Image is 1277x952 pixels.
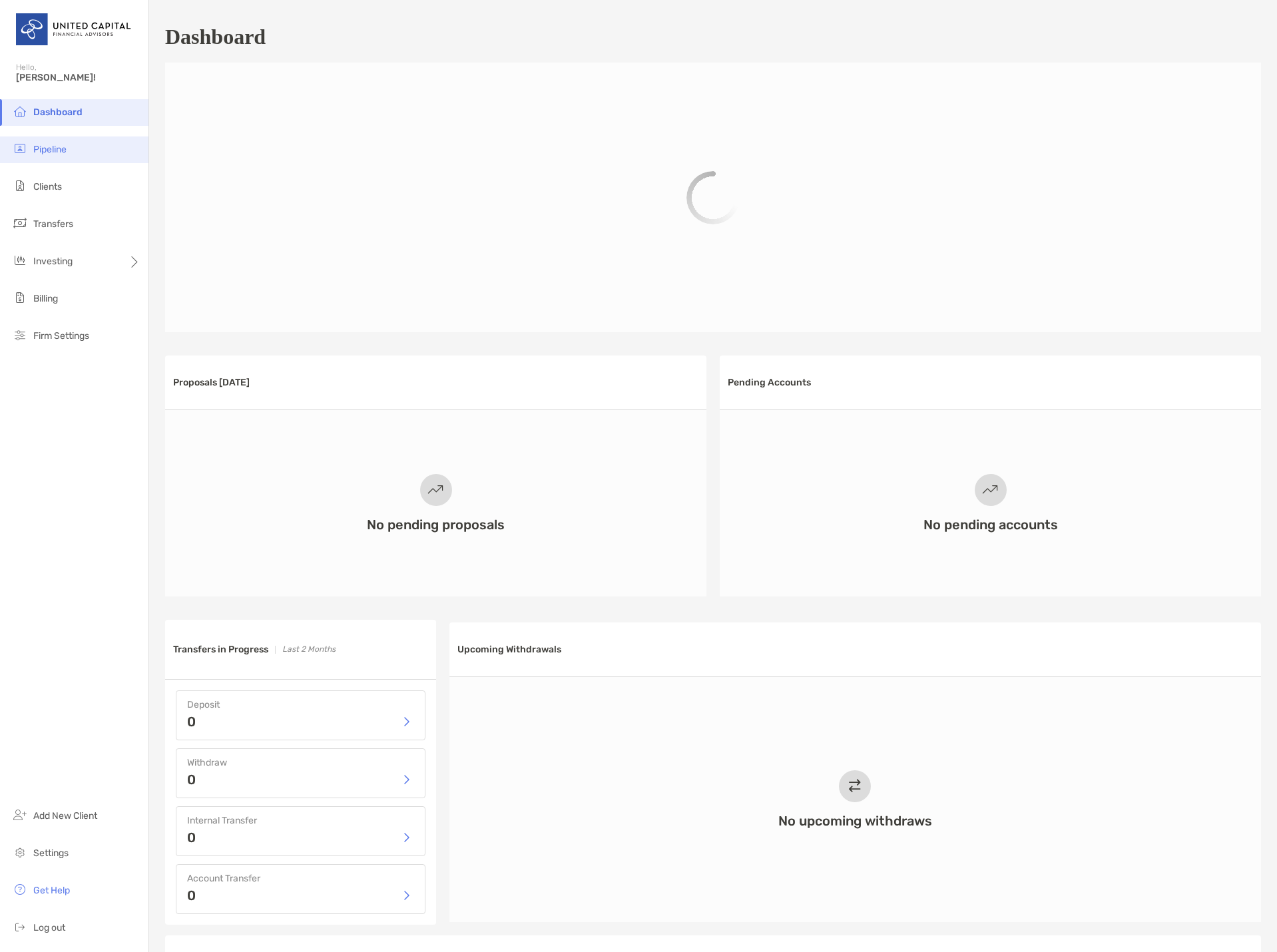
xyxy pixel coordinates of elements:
h3: No upcoming withdraws [778,813,932,829]
span: Transfers [33,218,73,230]
h3: Upcoming Withdrawals [457,644,561,655]
span: Add New Client [33,810,97,822]
img: get-help icon [12,881,28,897]
img: add_new_client icon [12,807,28,823]
h3: Proposals [DATE] [173,377,250,388]
span: Investing [33,256,73,267]
span: Log out [33,922,65,933]
img: United Capital Logo [16,5,132,53]
h4: Internal Transfer [187,815,414,826]
span: [PERSON_NAME]! [16,72,140,83]
p: 0 [187,889,196,902]
span: Firm Settings [33,330,89,342]
p: 0 [187,773,196,786]
h4: Withdraw [187,757,414,768]
img: logout icon [12,919,28,935]
span: Get Help [33,885,70,896]
span: Dashboard [33,107,83,118]
h3: No pending proposals [367,517,505,533]
span: Billing [33,293,58,304]
span: Clients [33,181,62,192]
p: 0 [187,715,196,728]
img: firm-settings icon [12,327,28,343]
p: Last 2 Months [282,641,336,658]
h1: Dashboard [165,25,266,49]
h3: No pending accounts [923,517,1058,533]
h4: Deposit [187,699,414,710]
span: Settings [33,847,69,859]
span: Pipeline [33,144,67,155]
h3: Pending Accounts [728,377,811,388]
img: pipeline icon [12,140,28,156]
img: dashboard icon [12,103,28,119]
img: billing icon [12,290,28,306]
img: transfers icon [12,215,28,231]
img: clients icon [12,178,28,194]
img: investing icon [12,252,28,268]
h3: Transfers in Progress [173,644,268,655]
h4: Account Transfer [187,873,414,884]
p: 0 [187,831,196,844]
img: settings icon [12,844,28,860]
